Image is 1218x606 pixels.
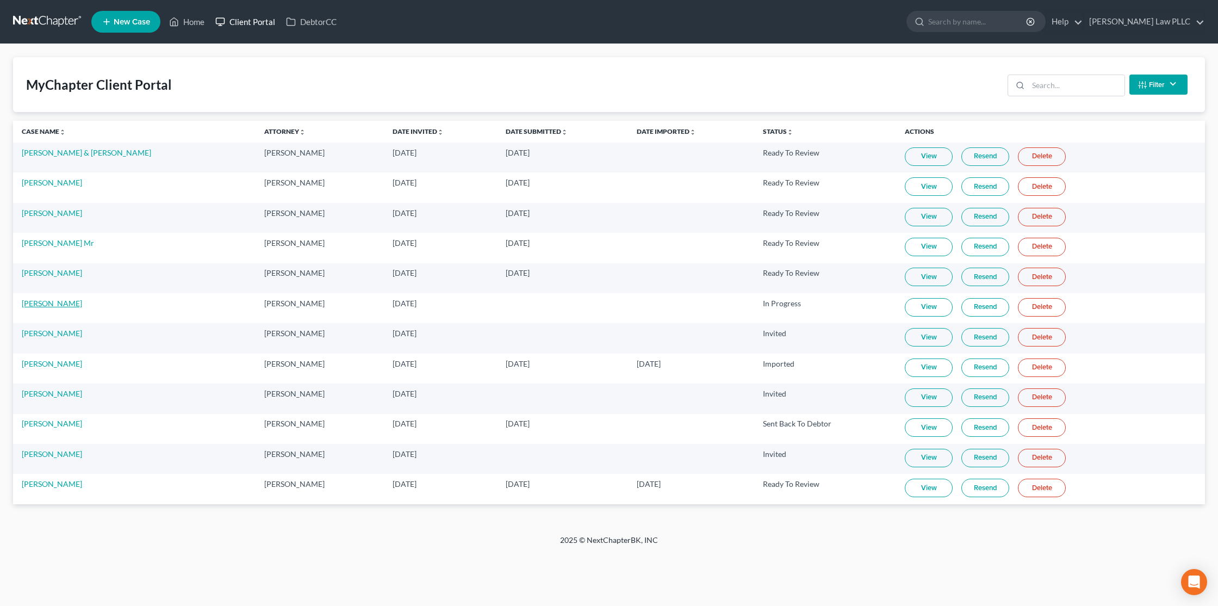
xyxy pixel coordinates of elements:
a: Resend [961,388,1009,407]
i: unfold_more [299,129,306,135]
span: [DATE] [506,359,530,368]
a: Resend [961,208,1009,226]
td: In Progress [754,293,896,323]
td: Invited [754,384,896,413]
a: Case Nameunfold_more [22,127,66,135]
a: Help [1046,12,1083,32]
span: [DATE] [506,479,530,488]
a: Resend [961,449,1009,467]
a: View [905,268,953,286]
a: View [905,177,953,196]
a: [PERSON_NAME] [22,419,82,428]
button: Filter [1129,75,1188,95]
span: [DATE] [506,208,530,218]
a: Delete [1018,418,1066,437]
a: View [905,418,953,437]
a: Resend [961,177,1009,196]
a: View [905,298,953,317]
a: View [905,479,953,497]
a: Date Importedunfold_more [637,127,696,135]
span: [DATE] [506,419,530,428]
div: 2025 © NextChapterBK, INC [299,535,919,554]
a: [PERSON_NAME] & [PERSON_NAME] [22,148,151,157]
a: Client Portal [210,12,281,32]
a: [PERSON_NAME] [22,359,82,368]
a: [PERSON_NAME] Law PLLC [1084,12,1204,32]
a: Delete [1018,328,1066,347]
td: Ready To Review [754,203,896,233]
td: Invited [754,323,896,353]
a: Resend [961,358,1009,377]
a: View [905,208,953,226]
td: [PERSON_NAME] [256,384,384,413]
th: Actions [896,121,1205,143]
a: Statusunfold_more [763,127,793,135]
td: Ready To Review [754,474,896,504]
div: MyChapter Client Portal [26,76,172,94]
td: Invited [754,444,896,474]
a: Date Invitedunfold_more [393,127,444,135]
span: [DATE] [506,148,530,157]
td: [PERSON_NAME] [256,354,384,384]
span: [DATE] [637,479,661,488]
i: unfold_more [59,129,66,135]
a: [PERSON_NAME] [22,479,82,488]
td: [PERSON_NAME] [256,172,384,202]
a: View [905,328,953,347]
a: Delete [1018,268,1066,286]
span: [DATE] [506,238,530,248]
a: Delete [1018,388,1066,407]
span: [DATE] [506,268,530,277]
i: unfold_more [437,129,444,135]
a: Resend [961,268,1009,286]
span: [DATE] [506,178,530,187]
span: [DATE] [393,299,417,308]
a: [PERSON_NAME] [22,208,82,218]
span: [DATE] [393,479,417,488]
a: Resend [961,147,1009,166]
i: unfold_more [689,129,696,135]
span: [DATE] [393,449,417,459]
a: [PERSON_NAME] [22,299,82,308]
span: New Case [114,18,150,26]
td: [PERSON_NAME] [256,444,384,474]
span: [DATE] [393,329,417,338]
span: [DATE] [393,208,417,218]
td: [PERSON_NAME] [256,474,384,504]
a: Attorneyunfold_more [264,127,306,135]
a: Delete [1018,479,1066,497]
a: Delete [1018,208,1066,226]
td: Ready To Review [754,233,896,263]
td: [PERSON_NAME] [256,143,384,172]
td: Imported [754,354,896,384]
a: View [905,449,953,467]
a: Resend [961,328,1009,347]
a: Delete [1018,147,1066,166]
input: Search by name... [928,11,1028,32]
a: Home [164,12,210,32]
td: Sent Back To Debtor [754,414,896,444]
a: View [905,388,953,407]
input: Search... [1028,75,1124,96]
span: [DATE] [393,148,417,157]
a: Resend [961,479,1009,497]
a: Delete [1018,358,1066,377]
span: [DATE] [393,389,417,398]
a: View [905,358,953,377]
td: [PERSON_NAME] [256,414,384,444]
td: [PERSON_NAME] [256,203,384,233]
a: [PERSON_NAME] [22,389,82,398]
a: DebtorCC [281,12,342,32]
a: [PERSON_NAME] Mr [22,238,94,248]
td: Ready To Review [754,263,896,293]
a: [PERSON_NAME] [22,178,82,187]
td: [PERSON_NAME] [256,263,384,293]
a: [PERSON_NAME] [22,329,82,338]
div: Open Intercom Messenger [1181,569,1207,595]
td: Ready To Review [754,143,896,172]
a: Resend [961,418,1009,437]
span: [DATE] [393,359,417,368]
span: [DATE] [393,178,417,187]
td: Ready To Review [754,172,896,202]
a: Delete [1018,298,1066,317]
